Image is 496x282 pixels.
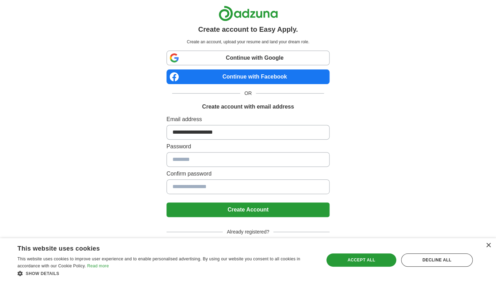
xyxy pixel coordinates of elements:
[166,170,330,178] label: Confirm password
[166,115,330,124] label: Email address
[198,24,298,35] h1: Create account to Easy Apply.
[17,257,300,268] span: This website uses cookies to improve user experience and to enable personalised advertising. By u...
[17,270,315,277] div: Show details
[240,90,256,97] span: OR
[166,51,330,65] a: Continue with Google
[17,242,297,253] div: This website uses cookies
[326,253,396,267] div: Accept all
[26,271,59,276] span: Show details
[219,6,278,21] img: Adzuna logo
[166,142,330,151] label: Password
[87,264,109,268] a: Read more, opens a new window
[486,243,491,248] div: Close
[166,202,330,217] button: Create Account
[223,228,273,236] span: Already registered?
[401,253,473,267] div: Decline all
[202,103,294,111] h1: Create account with email address
[166,69,330,84] a: Continue with Facebook
[168,39,328,45] p: Create an account, upload your resume and land your dream role.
